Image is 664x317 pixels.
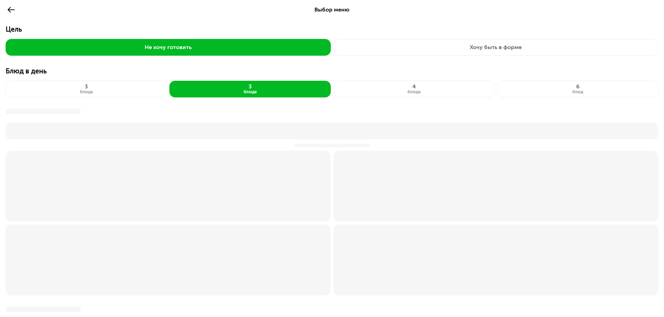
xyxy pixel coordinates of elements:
span: Выбор меню [314,6,350,13]
div: блюда [407,89,420,94]
div: 3 [244,84,257,89]
div: 6 [572,84,583,89]
p: Цель [6,25,658,39]
div: блюда [80,89,93,94]
button: 3блюда [169,81,330,97]
div: 3 [80,84,93,89]
button: 6блюд [497,81,658,97]
div: блюд [572,89,583,94]
div: блюда [244,89,257,94]
p: Блюд в день [6,67,658,81]
button: 4блюда [334,81,495,97]
button: Хочу быть в форме [334,39,659,56]
button: 3блюда [6,81,167,97]
div: 4 [407,84,420,89]
button: Не хочу готовить [6,39,331,56]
